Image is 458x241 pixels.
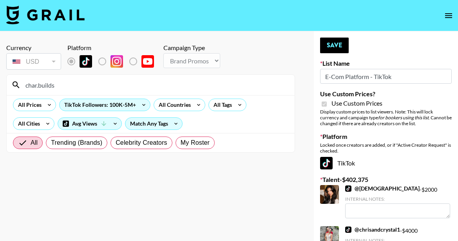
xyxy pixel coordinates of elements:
[441,8,456,23] button: open drawer
[125,118,182,129] div: Match Any Tags
[116,138,167,147] span: Celebrity Creators
[60,99,150,111] div: TikTok Followers: 100K-5M+
[320,157,333,169] img: TikTok
[345,227,351,233] img: TikTok
[13,99,43,111] div: All Prices
[320,157,452,169] div: TikTok
[320,38,349,53] button: Save
[110,55,123,68] img: Instagram
[31,138,38,147] span: All
[181,138,210,147] span: My Roster
[345,185,450,218] div: - $ 2000
[8,55,60,68] div: USD
[320,176,452,183] label: Talent - $ 402,375
[6,5,85,24] img: Grail Talent
[163,44,220,52] div: Campaign Type
[67,53,160,70] div: List locked to TikTok.
[13,118,42,129] div: All Cities
[345,185,351,192] img: TikTok
[6,44,61,52] div: Currency
[80,55,92,68] img: TikTok
[67,44,160,52] div: Platform
[51,138,102,147] span: Trending (Brands)
[320,90,452,98] label: Use Custom Prices?
[345,226,400,233] a: @chrisandcrystal1
[141,55,154,68] img: YouTube
[21,79,290,91] input: Search by User Name
[6,52,61,71] div: Currency is locked to USD
[209,99,234,111] div: All Tags
[331,99,382,107] span: Use Custom Prices
[320,133,452,140] label: Platform
[154,99,192,111] div: All Countries
[58,118,121,129] div: Avg Views
[320,59,452,67] label: List Name
[320,142,452,154] div: Locked once creators are added, or if "Active Creator Request" is checked.
[378,115,429,120] em: for bookers using this list
[345,185,420,192] a: @[DEMOGRAPHIC_DATA]
[345,196,450,202] div: Internal Notes:
[320,109,452,126] div: Display custom prices to list viewers. Note: This will lock currency and campaign type . Cannot b...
